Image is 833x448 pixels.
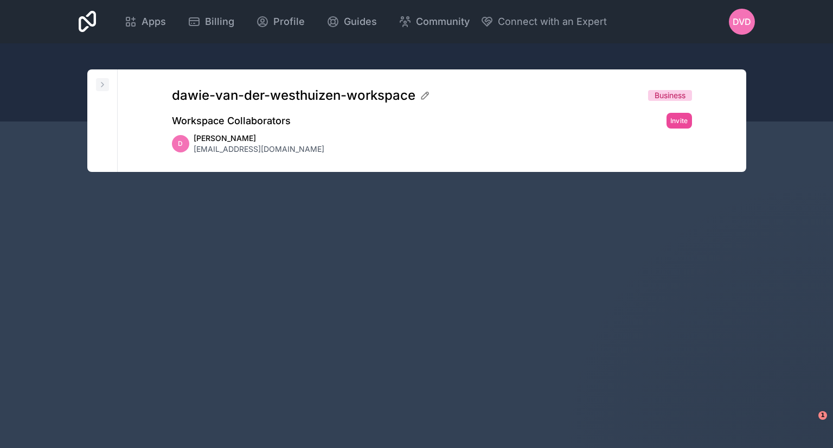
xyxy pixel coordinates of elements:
span: Dvd [733,15,751,28]
span: Billing [205,14,234,29]
span: 1 [818,411,827,420]
a: Guides [318,10,386,34]
span: Apps [142,14,166,29]
span: Business [655,90,685,101]
iframe: Intercom live chat [796,411,822,437]
a: Apps [116,10,175,34]
span: Community [416,14,470,29]
span: D [178,139,183,148]
span: [PERSON_NAME] [194,133,324,144]
iframe: Intercom notifications message [616,343,833,419]
a: Community [390,10,478,34]
button: Connect with an Expert [480,14,607,29]
span: Connect with an Expert [498,14,607,29]
span: Profile [273,14,305,29]
a: Profile [247,10,313,34]
h2: Workspace Collaborators [172,113,291,129]
span: dawie-van-der-westhuizen-workspace [172,87,415,104]
button: Invite [667,113,692,129]
a: Billing [179,10,243,34]
span: [EMAIL_ADDRESS][DOMAIN_NAME] [194,144,324,155]
span: Guides [344,14,377,29]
